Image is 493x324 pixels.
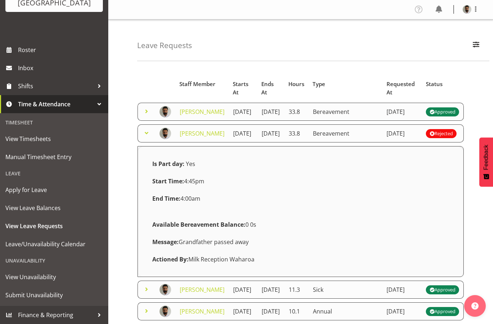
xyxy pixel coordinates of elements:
[5,152,103,162] span: Manual Timesheet Entry
[284,281,309,299] td: 11.3
[152,195,180,202] strong: End Time:
[152,195,200,202] span: 4:00am
[463,5,471,14] img: gurpreet-singh317c28da1b01342c0902ac45d1f14480.png
[479,137,493,187] button: Feedback - Show survey
[313,80,325,88] span: Type
[309,103,382,121] td: Bereavement
[2,235,106,253] a: Leave/Unavailability Calendar
[152,255,188,263] strong: Actioned By:
[18,310,94,320] span: Finance & Reporting
[186,160,195,168] span: Yes
[2,148,106,166] a: Manual Timesheet Entry
[309,281,382,299] td: Sick
[257,103,284,121] td: [DATE]
[179,80,215,88] span: Staff Member
[180,307,224,315] a: [PERSON_NAME]
[5,239,103,250] span: Leave/Unavailability Calendar
[233,80,253,97] span: Starts At
[471,302,479,310] img: help-xxl-2.png
[2,286,106,304] a: Submit Unavailability
[229,281,257,299] td: [DATE]
[2,115,106,130] div: Timesheet
[309,302,382,320] td: Annual
[284,124,309,142] td: 33.8
[382,281,422,299] td: [DATE]
[426,80,442,88] span: Status
[2,253,106,268] div: Unavailability
[382,124,422,142] td: [DATE]
[382,103,422,121] td: [DATE]
[18,44,105,55] span: Roster
[261,80,280,97] span: Ends At
[257,281,284,299] td: [DATE]
[5,272,103,282] span: View Unavailability
[429,285,455,294] div: Approved
[429,129,453,138] div: Rejected
[152,177,204,185] span: 4:45pm
[257,302,284,320] td: [DATE]
[429,307,455,316] div: Approved
[2,166,106,181] div: Leave
[152,221,245,229] strong: Available Bereavement Balance:
[284,103,309,121] td: 33.8
[483,145,489,170] span: Feedback
[5,290,103,300] span: Submit Unavailability
[137,41,192,50] h4: Leave Requests
[152,160,184,168] strong: Is Part day:
[2,217,106,235] a: View Leave Requests
[288,80,304,88] span: Hours
[229,302,257,320] td: [DATE]
[180,286,224,294] a: [PERSON_NAME]
[468,38,484,54] button: Filter Employees
[5,202,103,213] span: View Leave Balances
[18,63,105,73] span: Inbox
[160,284,171,295] img: gurpreet-singh317c28da1b01342c0902ac45d1f14480.png
[387,80,418,97] span: Requested At
[229,103,257,121] td: [DATE]
[2,130,106,148] a: View Timesheets
[160,306,171,317] img: gurpreet-singh317c28da1b01342c0902ac45d1f14480.png
[152,238,179,246] strong: Message:
[18,81,94,91] span: Shifts
[2,268,106,286] a: View Unavailability
[148,216,453,233] div: 0 0s
[5,184,103,195] span: Apply for Leave
[429,107,455,116] div: Approved
[2,181,106,199] a: Apply for Leave
[152,177,184,185] strong: Start Time:
[284,302,309,320] td: 10.1
[5,133,103,144] span: View Timesheets
[180,129,224,137] a: [PERSON_NAME]
[2,199,106,217] a: View Leave Balances
[148,251,453,268] div: Milk Reception Waharoa
[382,302,422,320] td: [DATE]
[180,108,224,116] a: [PERSON_NAME]
[257,124,284,142] td: [DATE]
[18,99,94,110] span: Time & Attendance
[5,221,103,231] span: View Leave Requests
[160,106,171,118] img: gurpreet-singh317c28da1b01342c0902ac45d1f14480.png
[160,128,171,139] img: gurpreet-singh317c28da1b01342c0902ac45d1f14480.png
[309,124,382,142] td: Bereavement
[229,124,257,142] td: [DATE]
[148,233,453,251] div: Grandfather passed away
